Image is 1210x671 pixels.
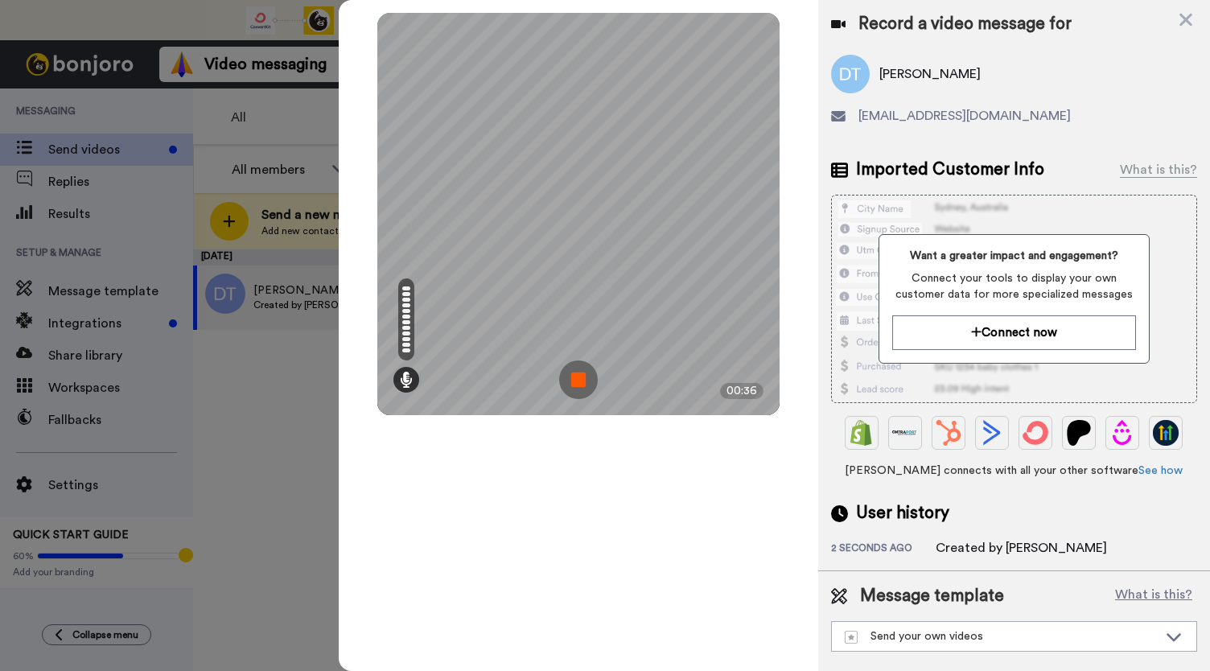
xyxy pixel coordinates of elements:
[849,420,875,446] img: Shopify
[856,501,949,525] span: User history
[892,248,1136,264] span: Want a greater impact and engagement?
[1023,420,1048,446] img: ConvertKit
[936,538,1107,558] div: Created by [PERSON_NAME]
[831,541,936,558] div: 2 seconds ago
[856,158,1044,182] span: Imported Customer Info
[720,383,763,399] div: 00:36
[892,315,1136,350] button: Connect now
[1138,465,1183,476] a: See how
[845,628,1158,644] div: Send your own videos
[845,631,858,644] img: demo-template.svg
[831,463,1197,479] span: [PERSON_NAME] connects with all your other software
[892,270,1136,303] span: Connect your tools to display your own customer data for more specialized messages
[979,420,1005,446] img: ActiveCampaign
[1066,420,1092,446] img: Patreon
[559,360,598,399] img: ic_record_stop.svg
[892,420,918,446] img: Ontraport
[1153,420,1179,446] img: GoHighLevel
[1110,584,1197,608] button: What is this?
[860,584,1004,608] span: Message template
[1109,420,1135,446] img: Drip
[936,420,961,446] img: Hubspot
[1120,160,1197,179] div: What is this?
